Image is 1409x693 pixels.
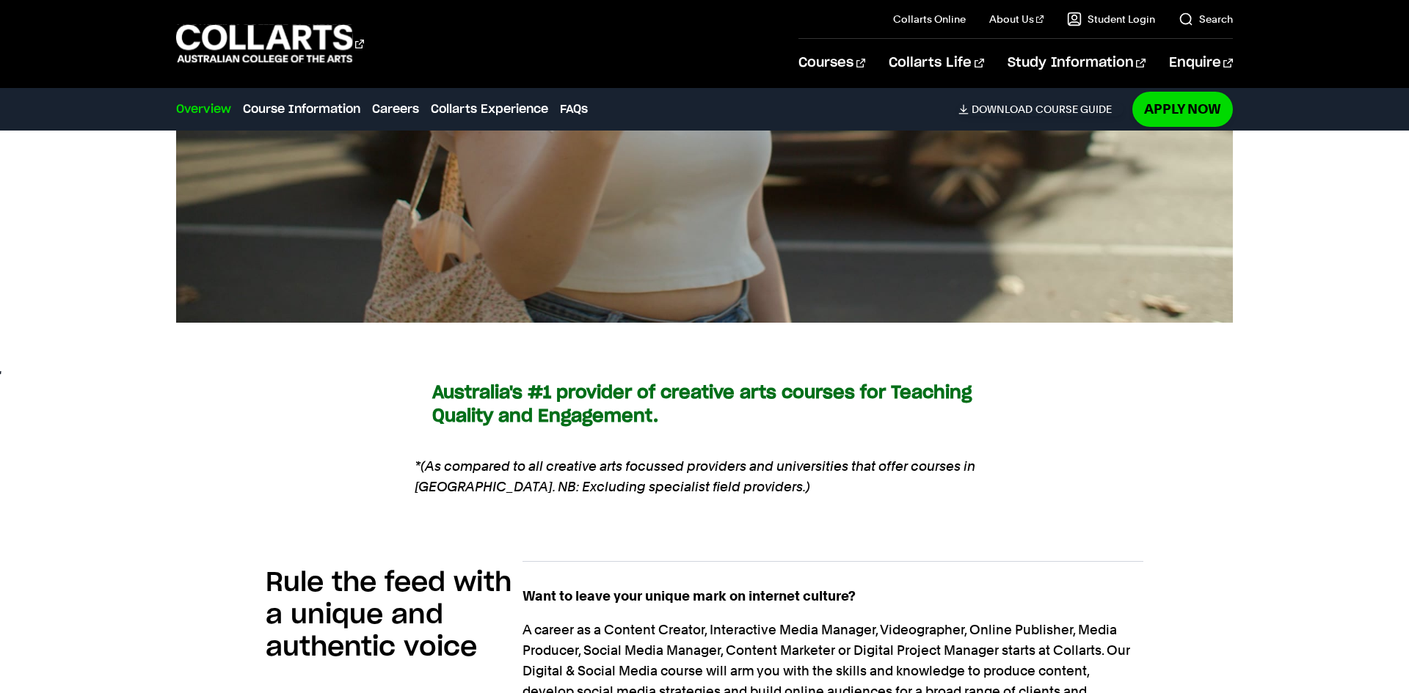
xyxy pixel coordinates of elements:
a: Enquire [1169,39,1233,87]
a: FAQs [560,100,588,118]
a: Careers [372,100,419,118]
strong: Want to leave your unique mark on internet culture? [523,588,856,604]
a: Overview [176,100,231,118]
a: Collarts Life [889,39,983,87]
a: Courses [798,39,865,87]
span: Download [972,103,1033,116]
a: Apply Now [1132,92,1233,126]
a: Search [1179,12,1233,26]
div: Go to homepage [176,23,364,65]
a: Study Information [1008,39,1146,87]
a: Student Login [1067,12,1155,26]
a: Course Information [243,100,360,118]
h2: Rule the feed with a unique and authentic voice [266,567,523,664]
em: *(As compared to all creative arts focussed providers and universities that offer courses in [GEO... [415,456,994,497]
a: DownloadCourse Guide [958,103,1124,116]
a: Collarts Experience [431,100,548,118]
a: Collarts Online [893,12,966,26]
a: About Us [989,12,1044,26]
strong: Australia's #1 provider of creative arts courses for Teaching Quality and Engagement. [432,384,972,425]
